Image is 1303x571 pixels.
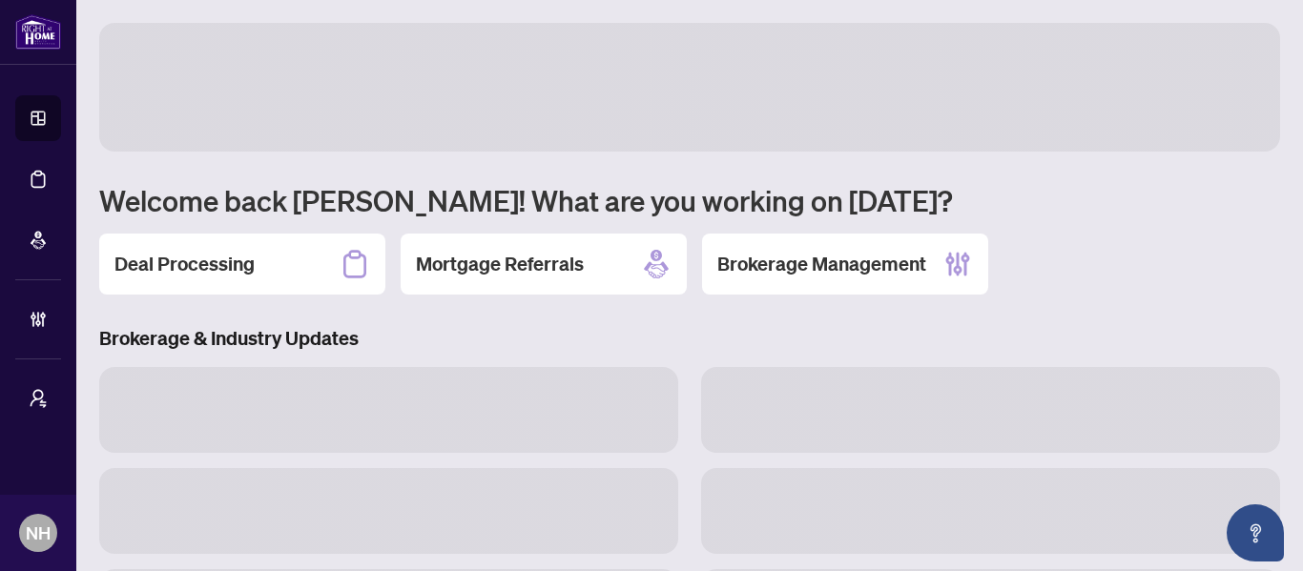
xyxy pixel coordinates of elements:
h2: Mortgage Referrals [416,251,584,277]
button: Open asap [1227,504,1284,561]
span: NH [26,520,51,546]
img: logo [15,14,61,50]
h3: Brokerage & Industry Updates [99,325,1280,352]
span: user-switch [29,389,48,408]
h2: Deal Processing [114,251,255,277]
h2: Brokerage Management [717,251,926,277]
h1: Welcome back [PERSON_NAME]! What are you working on [DATE]? [99,182,1280,218]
